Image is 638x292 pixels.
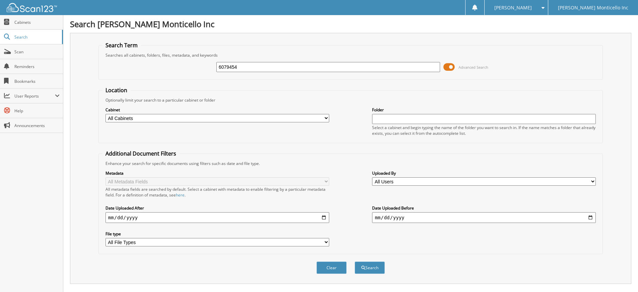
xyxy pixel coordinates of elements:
[105,212,329,223] input: start
[102,86,131,94] legend: Location
[14,78,60,84] span: Bookmarks
[494,6,532,10] span: [PERSON_NAME]
[458,65,488,70] span: Advanced Search
[372,125,596,136] div: Select a cabinet and begin typing the name of the folder you want to search in. If the name match...
[102,97,599,103] div: Optionally limit your search to a particular cabinet or folder
[105,107,329,113] label: Cabinet
[14,64,60,69] span: Reminders
[105,231,329,237] label: File type
[102,150,180,157] legend: Additional Document Filters
[316,261,347,274] button: Clear
[105,205,329,211] label: Date Uploaded After
[14,123,60,128] span: Announcements
[355,261,385,274] button: Search
[102,52,599,58] div: Searches all cabinets, folders, files, metadata, and keywords
[102,161,599,166] div: Enhance your search for specific documents using filters such as date and file type.
[372,107,596,113] label: Folder
[558,6,628,10] span: [PERSON_NAME] Monticello Inc
[105,170,329,176] label: Metadata
[14,49,60,55] span: Scan
[14,93,55,99] span: User Reports
[102,42,141,49] legend: Search Term
[372,212,596,223] input: end
[14,108,60,114] span: Help
[70,18,631,30] h1: Search [PERSON_NAME] Monticello Inc
[14,19,60,25] span: Cabinets
[372,170,596,176] label: Uploaded By
[14,34,59,40] span: Search
[7,3,57,12] img: scan123-logo-white.svg
[105,186,329,198] div: All metadata fields are searched by default. Select a cabinet with metadata to enable filtering b...
[372,205,596,211] label: Date Uploaded Before
[176,192,185,198] a: here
